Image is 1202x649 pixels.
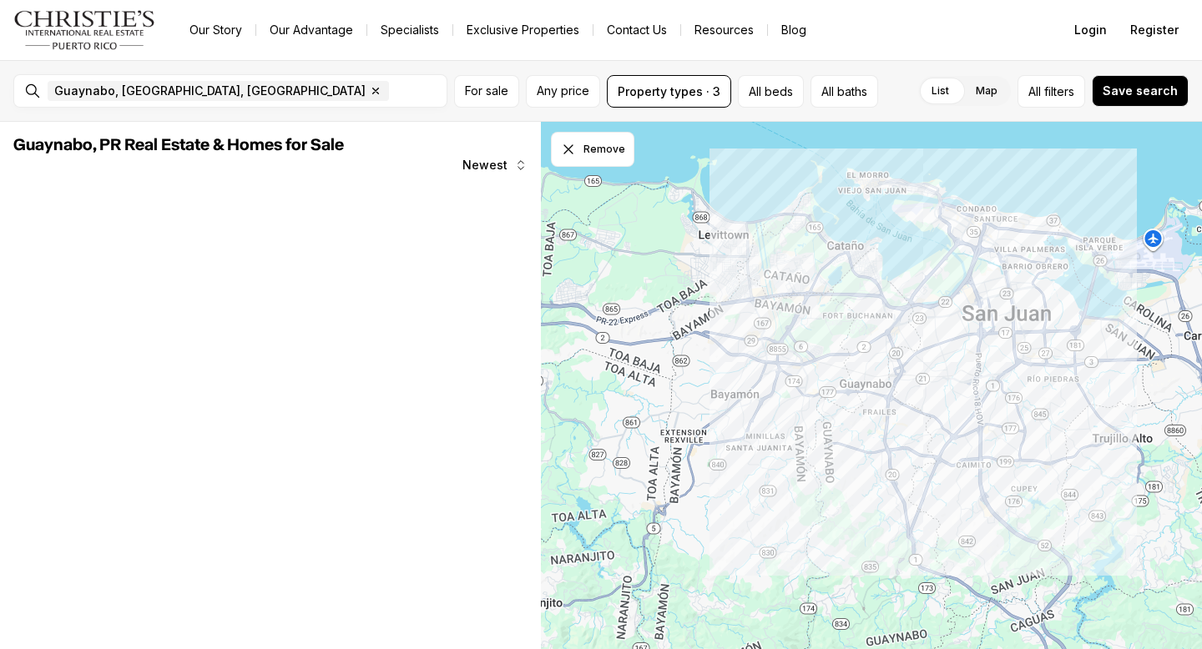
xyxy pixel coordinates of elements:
[454,75,519,108] button: For sale
[176,18,255,42] a: Our Story
[1074,23,1107,37] span: Login
[1028,83,1041,100] span: All
[537,84,589,98] span: Any price
[1130,23,1179,37] span: Register
[1064,13,1117,47] button: Login
[13,137,344,153] span: Guaynabo, PR Real Estate & Homes for Sale
[452,148,538,182] button: Newest
[465,84,508,98] span: For sale
[1092,75,1189,107] button: Save search
[738,75,804,108] button: All beds
[918,76,962,106] label: List
[453,18,593,42] a: Exclusive Properties
[811,75,878,108] button: All baths
[681,18,767,42] a: Resources
[551,132,634,167] button: Dismiss drawing
[256,18,366,42] a: Our Advantage
[1018,75,1085,108] button: Allfilters
[462,158,508,172] span: Newest
[607,75,731,108] button: Property types · 3
[54,84,366,98] span: Guaynabo, [GEOGRAPHIC_DATA], [GEOGRAPHIC_DATA]
[13,10,156,50] img: logo
[367,18,452,42] a: Specialists
[1120,13,1189,47] button: Register
[1044,83,1074,100] span: filters
[1103,84,1178,98] span: Save search
[768,18,820,42] a: Blog
[962,76,1011,106] label: Map
[593,18,680,42] button: Contact Us
[526,75,600,108] button: Any price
